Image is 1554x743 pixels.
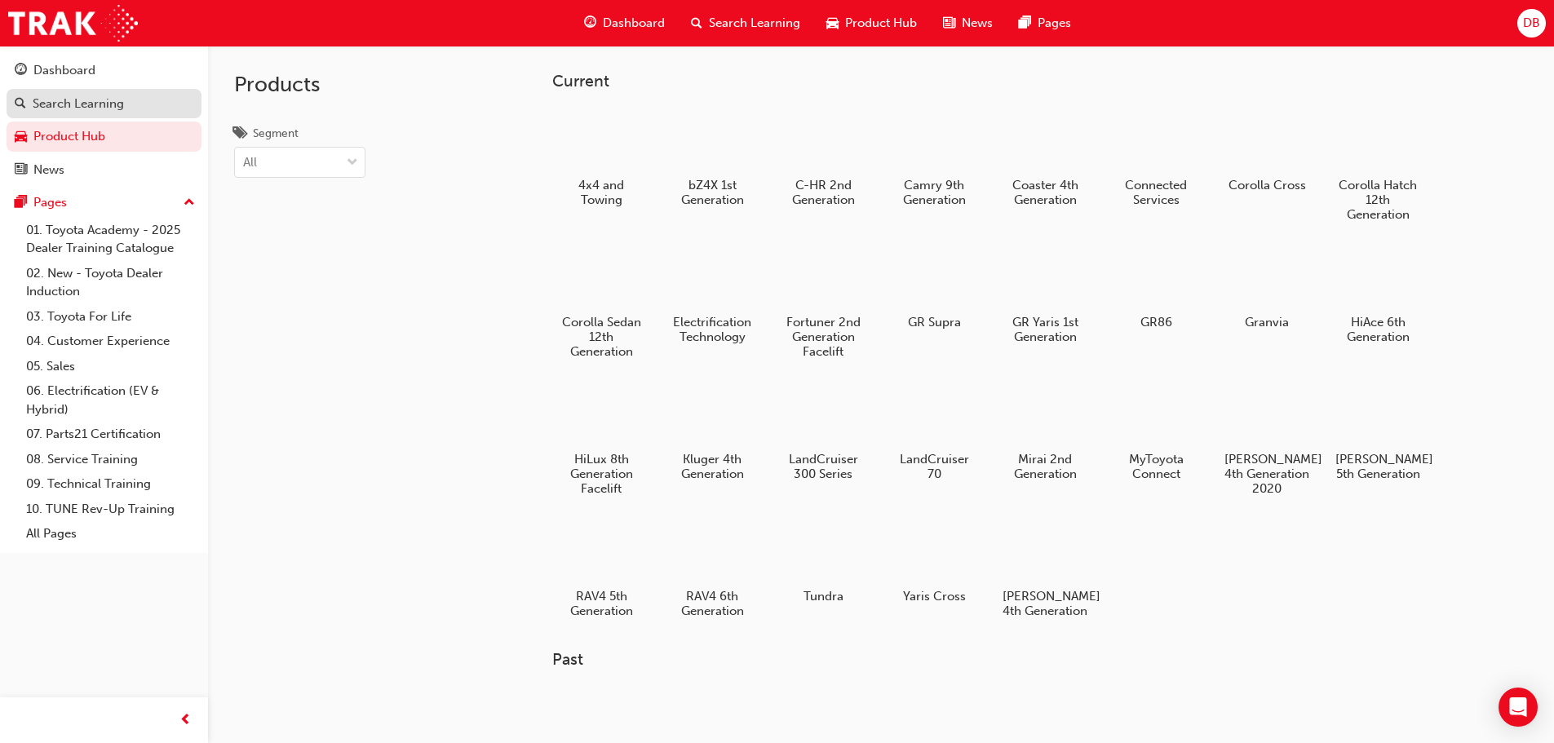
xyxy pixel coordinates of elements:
h5: [PERSON_NAME] 4th Generation 2020 [1224,452,1310,496]
a: [PERSON_NAME] 4th Generation [996,515,1094,624]
a: Mirai 2nd Generation [996,378,1094,487]
h5: RAV4 6th Generation [670,589,755,618]
a: 01. Toyota Academy - 2025 Dealer Training Catalogue [20,218,201,261]
a: Kluger 4th Generation [663,378,761,487]
a: MyToyota Connect [1107,378,1205,487]
a: RAV4 6th Generation [663,515,761,624]
span: prev-icon [179,710,192,731]
h5: Camry 9th Generation [892,178,977,207]
a: guage-iconDashboard [571,7,678,40]
span: DB [1523,14,1540,33]
a: LandCruiser 300 Series [774,378,872,487]
a: Granvia [1218,241,1316,335]
span: news-icon [15,163,27,178]
div: Search Learning [33,95,124,113]
a: pages-iconPages [1006,7,1084,40]
button: DashboardSearch LearningProduct HubNews [7,52,201,188]
a: News [7,155,201,185]
h5: Electrification Technology [670,315,755,344]
a: search-iconSearch Learning [678,7,813,40]
h5: Fortuner 2nd Generation Facelift [781,315,866,359]
h3: Current [552,72,1479,91]
h5: GR86 [1113,315,1199,329]
button: Pages [7,188,201,218]
a: Corolla Hatch 12th Generation [1329,104,1427,228]
span: car-icon [826,13,839,33]
a: Search Learning [7,89,201,119]
a: 10. TUNE Rev-Up Training [20,497,201,522]
a: LandCruiser 70 [885,378,983,487]
h5: LandCruiser 300 Series [781,452,866,481]
h5: MyToyota Connect [1113,452,1199,481]
a: Dashboard [7,55,201,86]
h5: Corolla Cross [1224,178,1310,192]
h5: HiAce 6th Generation [1335,315,1421,344]
h5: Corolla Hatch 12th Generation [1335,178,1421,222]
span: guage-icon [584,13,596,33]
a: All Pages [20,521,201,546]
a: 06. Electrification (EV & Hybrid) [20,378,201,422]
h5: Mirai 2nd Generation [1003,452,1088,481]
a: Product Hub [7,122,201,152]
a: Fortuner 2nd Generation Facelift [774,241,872,365]
div: Segment [253,126,299,142]
a: [PERSON_NAME] 4th Generation 2020 [1218,378,1316,502]
span: up-icon [184,192,195,214]
h5: [PERSON_NAME] 5th Generation [1335,452,1421,481]
a: [PERSON_NAME] 5th Generation [1329,378,1427,487]
img: Trak [8,5,138,42]
a: Coaster 4th Generation [996,104,1094,213]
h5: Corolla Sedan 12th Generation [559,315,644,359]
a: Yaris Cross [885,515,983,609]
a: Electrification Technology [663,241,761,350]
span: search-icon [691,13,702,33]
h5: GR Yaris 1st Generation [1003,315,1088,344]
div: Pages [33,193,67,212]
a: C-HR 2nd Generation [774,104,872,213]
a: Corolla Sedan 12th Generation [552,241,650,365]
span: Search Learning [709,14,800,33]
div: Dashboard [33,61,95,80]
span: down-icon [347,153,358,174]
a: 03. Toyota For Life [20,304,201,329]
h5: GR Supra [892,315,977,329]
a: Tundra [774,515,872,609]
a: Corolla Cross [1218,104,1316,198]
h2: Products [234,72,365,98]
div: News [33,161,64,179]
span: tags-icon [234,127,246,142]
h5: [PERSON_NAME] 4th Generation [1003,589,1088,618]
a: car-iconProduct Hub [813,7,930,40]
a: 05. Sales [20,354,201,379]
h5: Yaris Cross [892,589,977,604]
a: 09. Technical Training [20,471,201,497]
a: GR86 [1107,241,1205,335]
h5: Coaster 4th Generation [1003,178,1088,207]
h5: RAV4 5th Generation [559,589,644,618]
a: RAV4 5th Generation [552,515,650,624]
div: All [243,153,257,172]
a: 07. Parts21 Certification [20,422,201,447]
h5: HiLux 8th Generation Facelift [559,452,644,496]
h3: Past [552,650,1479,669]
h5: 4x4 and Towing [559,178,644,207]
h5: LandCruiser 70 [892,452,977,481]
span: car-icon [15,130,27,144]
span: news-icon [943,13,955,33]
h5: C-HR 2nd Generation [781,178,866,207]
h5: Granvia [1224,315,1310,329]
a: HiLux 8th Generation Facelift [552,378,650,502]
h5: bZ4X 1st Generation [670,178,755,207]
span: Dashboard [603,14,665,33]
a: 4x4 and Towing [552,104,650,213]
span: News [962,14,993,33]
span: pages-icon [1019,13,1031,33]
a: news-iconNews [930,7,1006,40]
button: DB [1517,9,1546,38]
span: Product Hub [845,14,917,33]
h5: Tundra [781,589,866,604]
a: GR Yaris 1st Generation [996,241,1094,350]
span: guage-icon [15,64,27,78]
